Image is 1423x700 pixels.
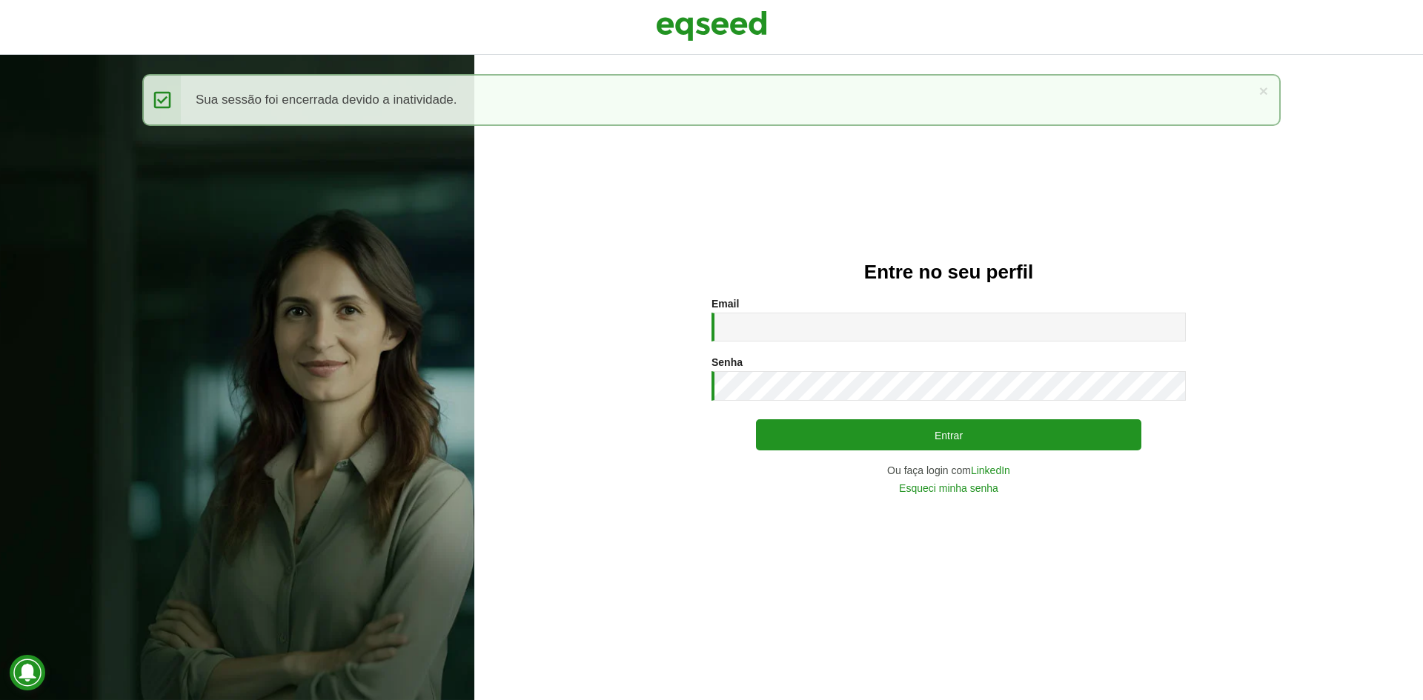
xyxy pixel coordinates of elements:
[1259,83,1268,99] a: ×
[504,261,1393,283] h2: Entre no seu perfil
[656,7,767,44] img: EqSeed Logo
[142,74,1281,126] div: Sua sessão foi encerrada devido a inatividade.
[756,419,1141,450] button: Entrar
[711,465,1186,476] div: Ou faça login com
[899,483,998,493] a: Esqueci minha senha
[711,299,739,309] label: Email
[971,465,1010,476] a: LinkedIn
[711,357,743,367] label: Senha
